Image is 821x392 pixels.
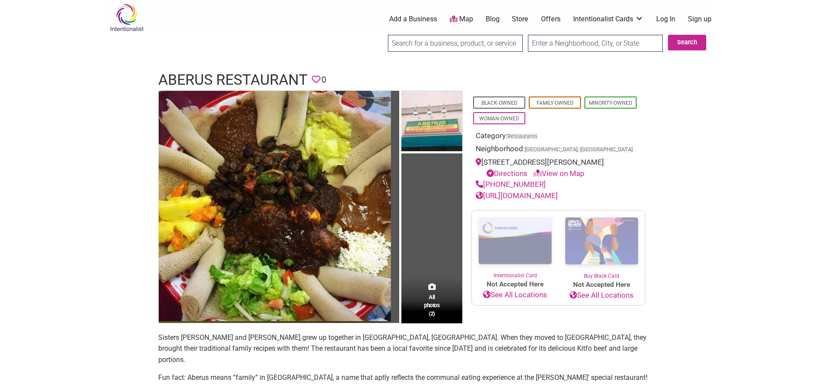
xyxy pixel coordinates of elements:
a: Buy Black Card [558,210,645,280]
h1: Aberus Restaurant [158,70,307,90]
a: Offers [541,14,561,24]
a: Minority-Owned [589,100,632,106]
a: Log In [656,14,675,24]
a: Family-Owned [537,100,574,106]
div: Category: [476,130,641,144]
input: Enter a Neighborhood, City, or State [528,35,663,52]
a: Intentionalist Card [472,210,558,279]
a: Add a Business [389,14,437,24]
a: Woman-Owned [479,116,519,122]
a: [PHONE_NUMBER] [476,180,546,189]
div: Neighborhood: [476,143,641,157]
span: 0 [321,73,326,86]
p: Sisters [PERSON_NAME] and [PERSON_NAME] grew up together in [GEOGRAPHIC_DATA], [GEOGRAPHIC_DATA].... [158,332,663,365]
a: Sign up [688,14,711,24]
a: View on Map [534,169,584,178]
a: Blog [486,14,500,24]
a: Map [450,14,473,24]
img: Buy Black Card [558,210,645,272]
img: Intentionalist [106,3,147,32]
a: [URL][DOMAIN_NAME] [476,191,558,200]
a: Directions [487,169,527,178]
span: All photos (2) [424,293,440,318]
span: Not Accepted Here [472,279,558,289]
span: Not Accepted Here [558,280,645,290]
a: Intentionalist Cards [573,14,644,24]
a: See All Locations [558,290,645,301]
p: Fun fact: Aberus means “family” in [GEOGRAPHIC_DATA], a name that aptly reflects the communal eat... [158,372,663,383]
span: [GEOGRAPHIC_DATA], [GEOGRAPHIC_DATA] [525,147,633,153]
div: [STREET_ADDRESS][PERSON_NAME] [476,157,641,179]
img: Intentionalist Card [472,210,558,272]
a: Store [512,14,528,24]
button: Search [668,35,706,50]
a: Restaurants [507,133,537,140]
a: See All Locations [472,289,558,301]
input: Search for a business, product, or service [388,35,523,52]
a: Black-Owned [481,100,517,106]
